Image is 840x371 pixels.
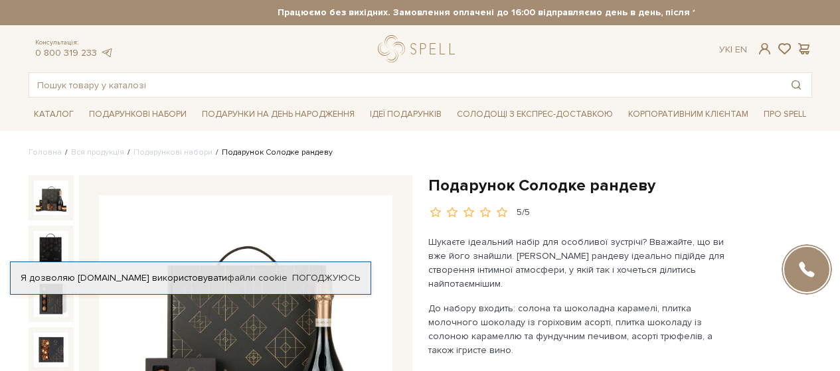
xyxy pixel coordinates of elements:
[292,272,360,284] a: Погоджуюсь
[100,47,114,58] a: telegram
[365,104,447,125] span: Ідеї подарунків
[758,104,811,125] span: Про Spell
[719,44,747,56] div: Ук
[428,235,740,291] p: Шукаєте ідеальний набір для особливої зустрічі? Вважайте, що ви вже його знайшли. [PERSON_NAME] р...
[29,147,62,157] a: Головна
[84,104,192,125] span: Подарункові набори
[197,104,360,125] span: Подарунки на День народження
[11,272,371,284] div: Я дозволяю [DOMAIN_NAME] використовувати
[71,147,124,157] a: Вся продукція
[29,104,79,125] span: Каталог
[35,47,97,58] a: 0 800 319 233
[29,73,781,97] input: Пошук товару у каталозі
[623,103,754,125] a: Корпоративним клієнтам
[452,103,618,125] a: Солодощі з експрес-доставкою
[428,175,812,196] h1: Подарунок Солодке рандеву
[378,35,461,62] a: logo
[133,147,212,157] a: Подарункові набори
[34,281,68,316] img: Подарунок Солодке рандеву
[212,147,333,159] li: Подарунок Солодке рандеву
[227,272,288,283] a: файли cookie
[34,333,68,367] img: Подарунок Солодке рандеву
[730,44,732,55] span: |
[35,38,114,47] span: Консультація:
[34,181,68,215] img: Подарунок Солодке рандеву
[34,231,68,265] img: Подарунок Солодке рандеву
[735,44,747,55] a: En
[517,206,530,219] div: 5/5
[781,73,811,97] button: Пошук товару у каталозі
[428,301,740,357] p: До набору входить: солона та шоколадна карамелі, плитка молочного шоколаду із горіховим асорті, п...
